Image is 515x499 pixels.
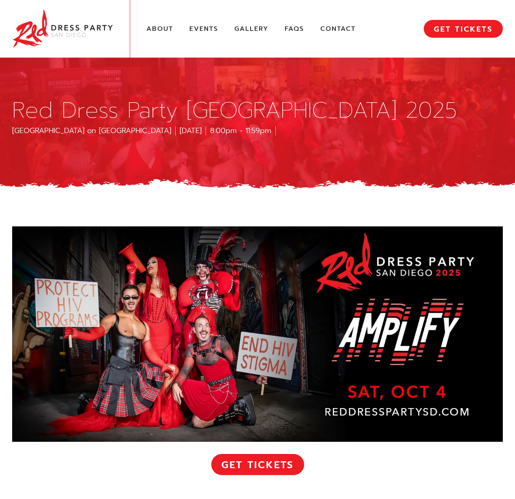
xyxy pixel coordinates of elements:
[12,126,176,136] div: [GEOGRAPHIC_DATA] on [GEOGRAPHIC_DATA]
[320,25,356,33] a: Contact
[146,25,173,33] a: About
[210,126,276,136] div: 8:00pm - 11:59pm
[189,25,218,33] a: Events
[12,226,503,442] img: Red Dress Party San Diego 2025
[234,25,268,33] a: Gallery
[285,25,304,33] a: FAQs
[211,454,304,475] a: Get Tickets
[180,126,206,136] div: [DATE]
[12,8,114,49] img: Red Dress Party San Diego
[12,99,457,121] h1: Red Dress Party [GEOGRAPHIC_DATA] 2025
[424,20,503,38] a: GET TICKETS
